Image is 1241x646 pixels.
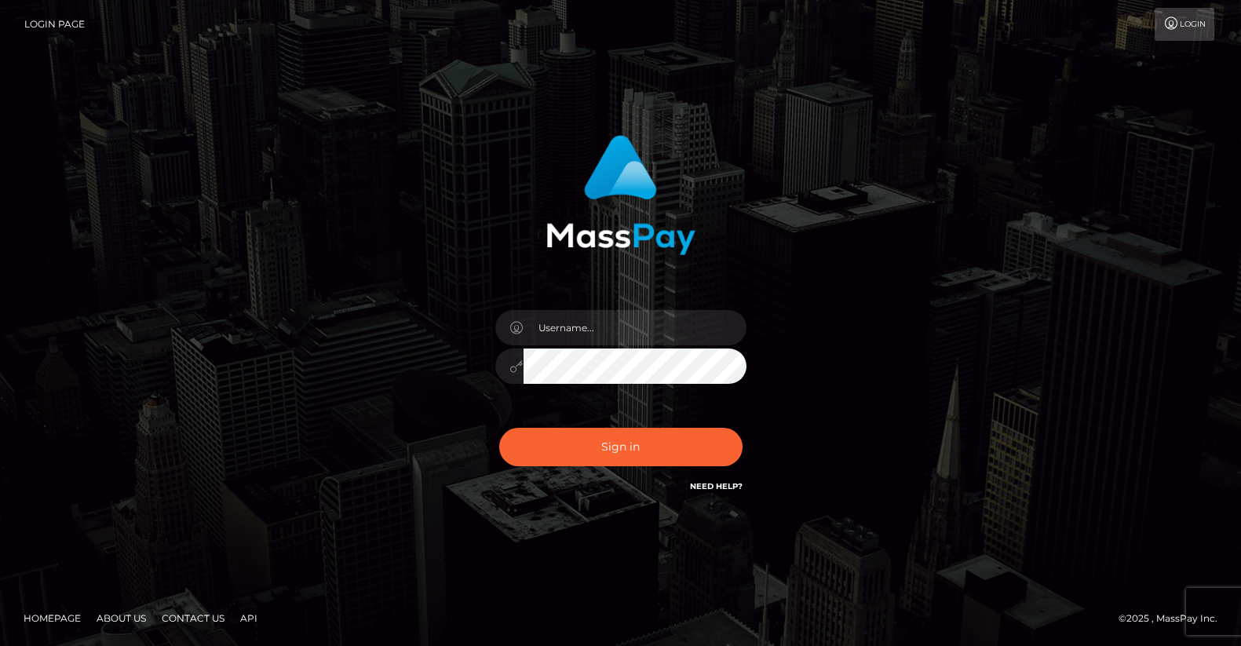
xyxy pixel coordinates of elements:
div: © 2025 , MassPay Inc. [1119,610,1229,627]
a: API [234,606,264,630]
a: Login [1155,8,1214,41]
input: Username... [524,310,746,345]
button: Sign in [499,428,743,466]
a: Contact Us [155,606,231,630]
a: About Us [90,606,152,630]
a: Need Help? [690,481,743,491]
img: MassPay Login [546,135,695,255]
a: Homepage [17,606,87,630]
a: Login Page [24,8,85,41]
